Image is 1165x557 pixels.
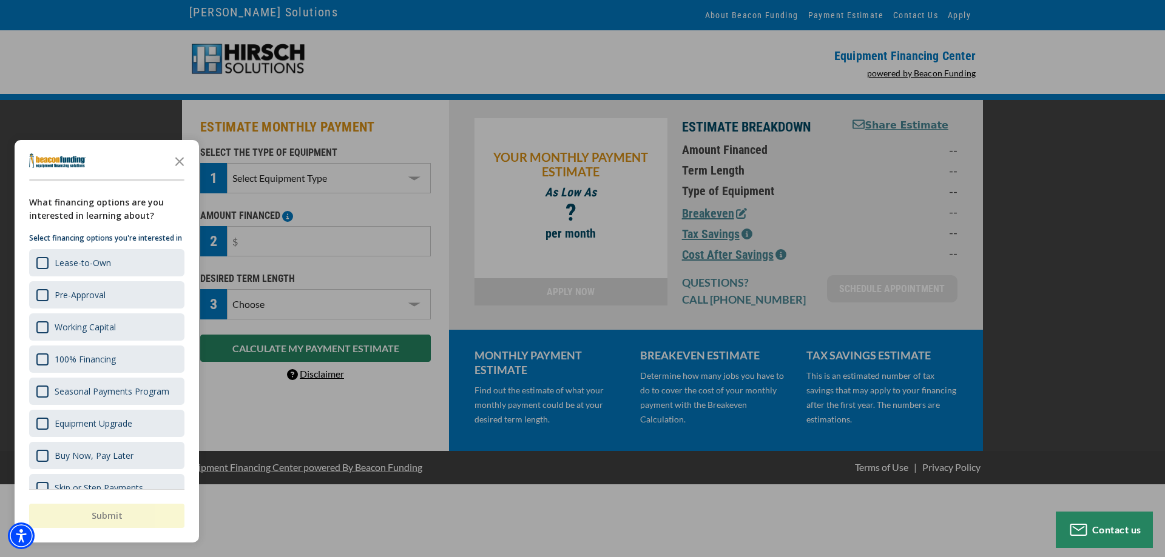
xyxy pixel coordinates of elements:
button: Close the survey [167,148,192,173]
div: 100% Financing [29,345,184,373]
div: Accessibility Menu [8,522,35,549]
div: Pre-Approval [55,289,106,301]
div: Lease-to-Own [55,257,111,268]
div: Buy Now, Pay Later [29,442,184,469]
div: 100% Financing [55,353,116,365]
span: Contact us [1092,524,1141,535]
div: Working Capital [29,313,184,341]
div: What financing options are you interested in learning about? [29,196,184,222]
div: Skip or Step Payments [55,482,143,493]
button: Submit [29,504,184,528]
img: Company logo [29,153,86,168]
div: Buy Now, Pay Later [55,450,133,461]
div: Lease-to-Own [29,249,184,276]
div: Pre-Approval [29,281,184,309]
div: Survey [15,140,199,542]
div: Seasonal Payments Program [29,378,184,405]
p: Select financing options you're interested in [29,232,184,244]
div: Equipment Upgrade [29,410,184,437]
div: Skip or Step Payments [29,474,184,501]
div: Seasonal Payments Program [55,385,169,397]
div: Working Capital [55,321,116,333]
div: Equipment Upgrade [55,418,132,429]
button: Contact us [1056,512,1153,548]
